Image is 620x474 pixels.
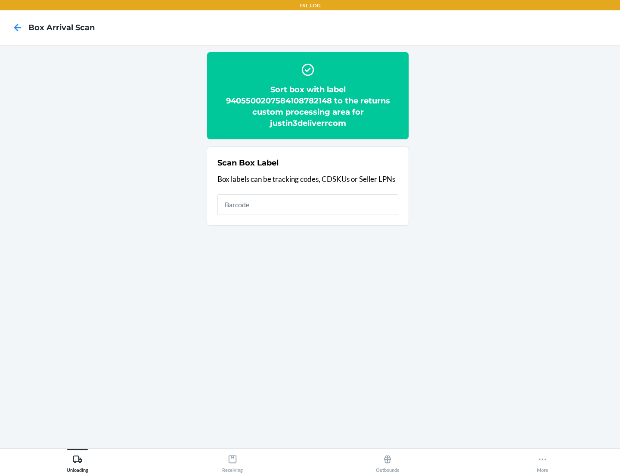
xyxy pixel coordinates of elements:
[217,174,398,185] p: Box labels can be tracking codes, CDSKUs or Seller LPNs
[217,194,398,215] input: Barcode
[217,84,398,129] h2: Sort box with label 9405500207584108782148 to the returns custom processing area for justin3deliv...
[465,449,620,473] button: More
[310,449,465,473] button: Outbounds
[299,2,321,9] p: TST_LOG
[67,451,88,473] div: Unloading
[155,449,310,473] button: Receiving
[217,157,279,168] h2: Scan Box Label
[28,22,95,33] h4: Box Arrival Scan
[537,451,548,473] div: More
[222,451,243,473] div: Receiving
[376,451,399,473] div: Outbounds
